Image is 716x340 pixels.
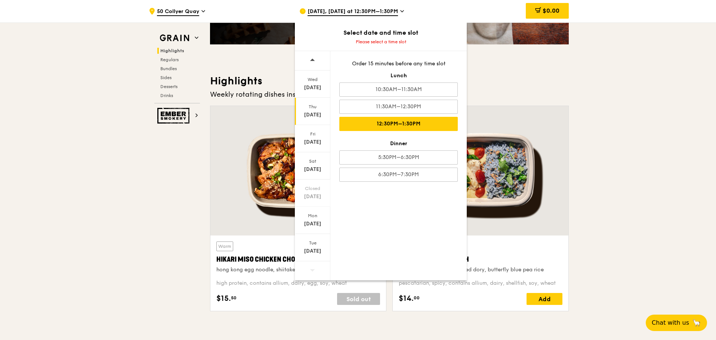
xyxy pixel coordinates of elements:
[295,28,467,37] div: Select date and time slot
[414,295,420,301] span: 00
[399,280,562,287] div: pescatarian, spicy, contains allium, dairy, shellfish, soy, wheat
[399,266,562,274] div: thai style green curry, seared dory, butterfly blue pea rice
[339,60,458,68] div: Order 15 minutes before any time slot
[339,82,458,97] div: 10:30AM–11:30AM
[157,108,192,124] img: Ember Smokery web logo
[646,315,707,331] button: Chat with us🦙
[296,213,329,219] div: Mon
[157,31,192,45] img: Grain web logo
[296,77,329,82] div: Wed
[543,7,559,14] span: $0.00
[216,254,380,265] div: Hikari Miso Chicken Chow Mein
[339,168,458,182] div: 6:30PM–7:30PM
[160,48,184,53] span: Highlights
[210,74,569,88] h3: Highlights
[231,295,237,301] span: 50
[160,57,179,62] span: Regulars
[296,111,329,119] div: [DATE]
[160,66,177,71] span: Bundles
[296,220,329,228] div: [DATE]
[399,254,562,265] div: Thai Green Curry Fish
[296,131,329,137] div: Fri
[295,39,467,45] div: Please select a time slot
[296,84,329,91] div: [DATE]
[339,72,458,79] div: Lunch
[337,293,380,305] div: Sold out
[216,266,380,274] div: hong kong egg noodle, shiitake mushroom, roasted carrot
[652,318,689,327] span: Chat with us
[210,89,569,100] div: Weekly rotating dishes inspired by flavours from around the world.
[296,240,329,246] div: Tue
[160,93,173,98] span: Drinks
[216,280,380,287] div: high protein, contains allium, dairy, egg, soy, wheat
[308,8,398,16] span: [DATE], [DATE] at 12:30PM–1:30PM
[296,104,329,110] div: Thu
[296,193,329,200] div: [DATE]
[160,84,178,89] span: Desserts
[296,166,329,173] div: [DATE]
[296,138,329,146] div: [DATE]
[339,100,458,114] div: 11:30AM–12:30PM
[296,185,329,191] div: Closed
[399,293,414,304] span: $14.
[692,318,701,327] span: 🦙
[216,293,231,304] span: $15.
[216,241,233,251] div: Warm
[339,140,458,147] div: Dinner
[296,247,329,255] div: [DATE]
[296,158,329,164] div: Sat
[527,293,562,305] div: Add
[160,75,172,80] span: Sides
[339,150,458,165] div: 5:30PM–6:30PM
[339,117,458,131] div: 12:30PM–1:30PM
[157,8,199,16] span: 50 Collyer Quay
